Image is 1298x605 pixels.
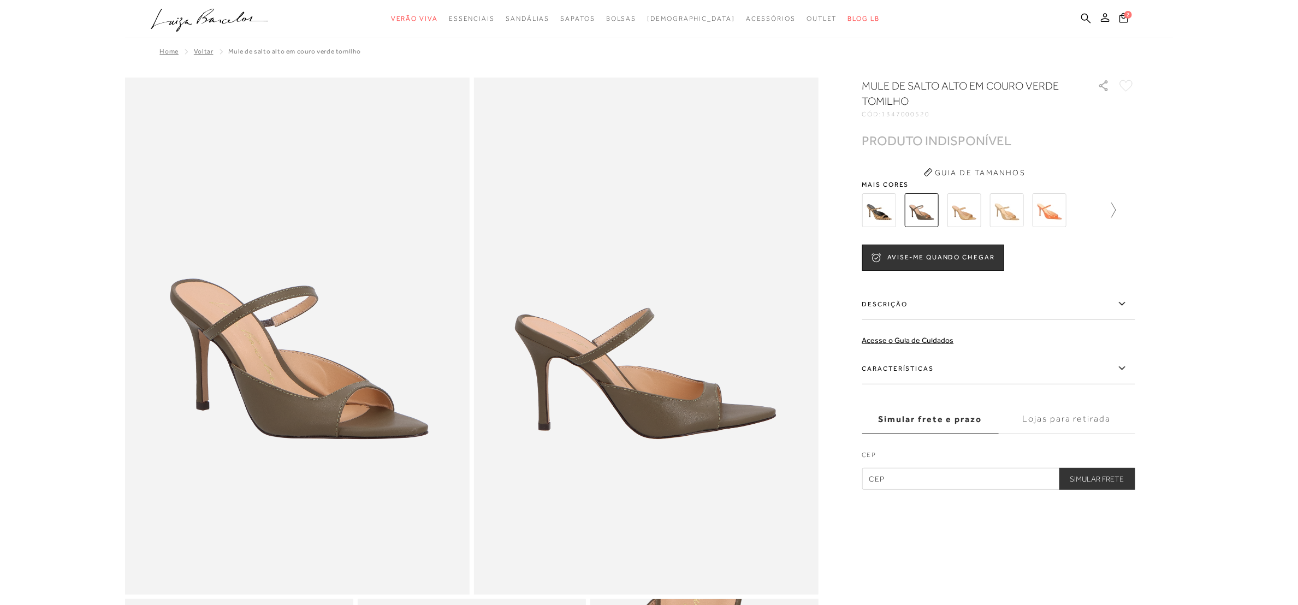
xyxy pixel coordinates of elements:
a: Home [160,48,179,55]
button: Simular Frete [1059,468,1135,490]
h1: MULE DE SALTO ALTO EM COURO VERDE TOMILHO [862,78,1067,109]
input: CEP [862,468,1135,490]
img: MULE DE SALTO ALTO EM COURO VERNIZ BEGE ARGILA [990,193,1024,227]
img: MULE DE SALTO ALTO EM COURO VERDE TOMILHO [905,193,939,227]
img: image [474,78,819,595]
a: BLOG LB [848,9,880,29]
a: noSubCategoriesText [807,9,837,29]
span: Sandálias [506,15,549,22]
a: noSubCategoriesText [560,9,595,29]
span: Essenciais [449,15,495,22]
img: MULE DE SALTO ALTO EM COURO VERNIZ AREIA [947,193,981,227]
span: 1347000520 [881,110,930,118]
a: noSubCategoriesText [506,9,549,29]
a: Acesse o Guia de Cuidados [862,336,954,345]
span: 2 [1124,11,1132,19]
span: [DEMOGRAPHIC_DATA] [647,15,735,22]
span: Bolsas [606,15,637,22]
a: noSubCategoriesText [449,9,495,29]
a: Voltar [194,48,214,55]
div: PRODUTO INDISPONÍVEL [862,135,1012,146]
label: Características [862,353,1135,384]
span: Mais cores [862,181,1135,188]
button: AVISE-ME QUANDO CHEGAR [862,245,1004,271]
a: noSubCategoriesText [391,9,438,29]
span: BLOG LB [848,15,880,22]
span: Verão Viva [391,15,438,22]
a: noSubCategoriesText [606,9,637,29]
span: Outlet [807,15,837,22]
span: Sapatos [560,15,595,22]
a: noSubCategoriesText [647,9,735,29]
button: 2 [1116,12,1131,27]
img: MULE DE SALTO ALTO EM COURO VERNIZ LARANJA SUNSET [1033,193,1066,227]
label: Descrição [862,288,1135,320]
button: Guia de Tamanhos [920,164,1029,181]
img: MULE DE SALTO ALTO EM COURO NOBUCK ONÇA [862,193,896,227]
label: Lojas para retirada [999,405,1135,434]
a: noSubCategoriesText [746,9,796,29]
label: CEP [862,450,1135,465]
img: image [125,78,470,595]
span: Acessórios [746,15,796,22]
label: Simular frete e prazo [862,405,999,434]
div: CÓD: [862,111,1081,117]
span: MULE DE SALTO ALTO EM COURO VERDE TOMILHO [229,48,361,55]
